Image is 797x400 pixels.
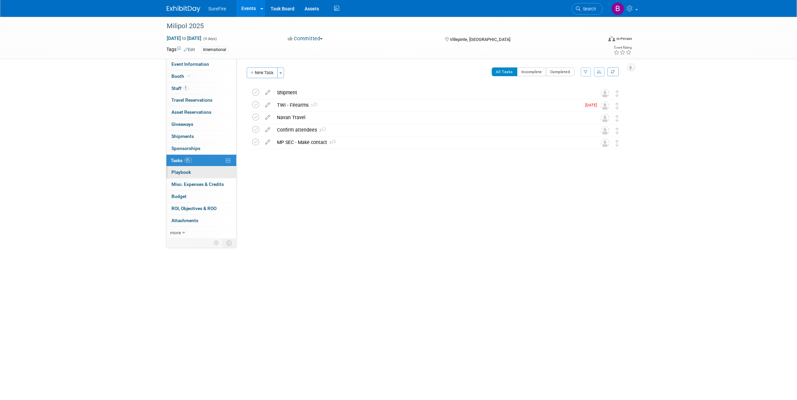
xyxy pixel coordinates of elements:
[274,137,587,148] div: MP SEC - Make contact
[166,118,236,130] a: Giveaways
[166,94,236,106] a: Travel Reservations
[172,109,212,115] span: Asset Reservations
[563,35,632,45] div: Event Format
[188,74,191,78] i: Booth reservation complete
[223,239,236,247] td: Toggle Event Tabs
[166,143,236,154] a: Sponsorships
[211,239,223,247] td: Personalize Event Tab Strip
[517,67,546,76] button: Incomplete
[327,141,336,145] span: 3
[166,227,236,239] a: more
[208,6,227,11] span: SureFire
[262,102,274,108] a: edit
[274,87,587,98] div: Shipment
[601,126,609,135] img: Unassigned
[611,2,624,15] img: Bree Yoshikawa
[166,179,236,190] a: Misc. Expenses & Credits
[309,103,318,108] span: 1
[184,86,189,91] span: 1
[172,61,209,67] span: Event Information
[166,215,236,227] a: Attachments
[203,37,217,41] span: (4 days)
[586,103,601,107] span: [DATE]
[166,131,236,142] a: Shipments
[285,35,325,42] button: Committed
[170,230,181,235] span: more
[613,46,632,49] div: Event Rating
[616,115,619,121] i: Move task
[616,90,619,97] i: Move task
[601,101,609,110] img: Unassigned
[616,36,632,41] div: In-Person
[616,103,619,109] i: Move task
[167,35,202,41] span: [DATE] [DATE]
[172,146,201,151] span: Sponsorships
[601,89,609,98] img: Unassigned
[262,90,274,96] a: edit
[572,3,603,15] a: Search
[172,121,194,127] span: Giveaways
[172,86,189,91] span: Staff
[185,158,192,163] span: 0%
[172,97,213,103] span: Travel Reservations
[172,206,217,211] span: ROI, Objectives & ROO
[262,114,274,120] a: edit
[172,218,199,223] span: Attachments
[165,20,593,32] div: Milipol 2025
[172,194,187,199] span: Budget
[166,155,236,166] a: Tasks0%
[184,47,195,52] a: Edit
[601,114,609,122] img: Unassigned
[166,166,236,178] a: Playbook
[166,58,236,70] a: Event Information
[581,6,596,11] span: Search
[172,134,194,139] span: Shipments
[616,128,619,134] i: Move task
[607,67,619,76] a: Refresh
[172,73,192,79] span: Booth
[601,139,609,147] img: Unassigned
[317,128,326,133] span: 2
[492,67,518,76] button: All Tasks
[166,83,236,94] a: Staff1
[167,6,200,12] img: ExhibitDay
[166,70,236,82] a: Booth
[181,36,188,41] span: to
[616,140,619,146] i: Move task
[172,182,224,187] span: Misc. Expenses & Credits
[274,124,587,136] div: Confirm attendees
[262,139,274,145] a: edit
[262,127,274,133] a: edit
[201,46,229,53] div: International
[274,99,582,111] div: TWI - Firearms
[166,203,236,214] a: ROI, Objectives & ROO
[450,37,510,42] span: Villepinte, [GEOGRAPHIC_DATA]
[247,67,278,78] button: New Task
[608,36,615,41] img: Format-Inperson.png
[274,112,587,123] div: Navan Travel
[546,67,574,76] button: Completed
[171,158,192,163] span: Tasks
[172,169,191,175] span: Playbook
[166,191,236,202] a: Budget
[167,46,195,54] td: Tags
[166,106,236,118] a: Asset Reservations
